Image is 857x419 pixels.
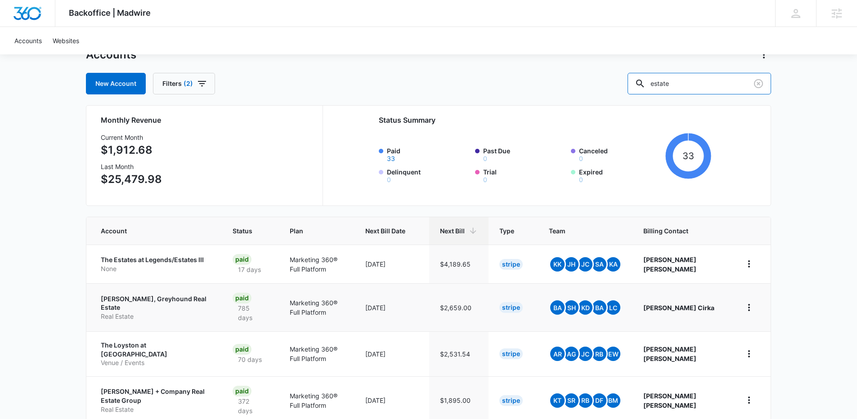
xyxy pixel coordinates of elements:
[483,167,566,183] label: Trial
[429,283,489,331] td: $2,659.00
[564,347,579,361] span: AG
[578,257,592,272] span: JC
[499,395,523,406] div: Stripe
[643,392,696,409] strong: [PERSON_NAME] [PERSON_NAME]
[628,73,771,94] input: Search
[742,300,756,315] button: home
[499,226,514,236] span: Type
[606,300,620,315] span: LC
[101,387,211,405] p: [PERSON_NAME] + Company Real Estate Group
[578,347,592,361] span: JC
[233,344,251,355] div: Paid
[86,73,146,94] a: New Account
[101,162,162,171] h3: Last Month
[499,259,523,270] div: Stripe
[742,257,756,271] button: home
[354,283,429,331] td: [DATE]
[47,27,85,54] a: Websites
[101,312,211,321] p: Real Estate
[101,405,211,414] p: Real Estate
[101,226,198,236] span: Account
[387,167,470,183] label: Delinquent
[290,344,344,363] p: Marketing 360® Full Platform
[233,293,251,303] div: Paid
[592,300,606,315] span: BA
[387,146,470,162] label: Paid
[550,257,565,272] span: KK
[606,347,620,361] span: EW
[643,256,696,273] strong: [PERSON_NAME] [PERSON_NAME]
[578,300,592,315] span: KD
[233,265,266,274] p: 17 days
[233,303,268,322] p: 785 days
[365,226,405,236] span: Next Bill Date
[751,76,766,91] button: Clear
[101,115,312,125] h2: Monthly Revenue
[742,393,756,407] button: home
[579,146,662,162] label: Canceled
[101,294,211,312] p: [PERSON_NAME], Greyhound Real Estate
[101,294,211,321] a: [PERSON_NAME], Greyhound Real EstateReal Estate
[86,48,136,62] h1: Accounts
[483,146,566,162] label: Past Due
[290,298,344,317] p: Marketing 360® Full Platform
[101,171,162,187] p: $25,479.98
[499,348,523,359] div: Stripe
[101,255,211,273] a: The Estates at Legends/Estates IIINone
[682,150,694,161] tspan: 33
[379,115,711,125] h2: Status Summary
[757,48,771,62] button: Actions
[233,397,268,415] p: 372 days
[233,254,251,265] div: Paid
[290,226,344,236] span: Plan
[499,302,523,313] div: Stripe
[579,167,662,183] label: Expired
[592,257,606,272] span: SA
[440,226,465,236] span: Next Bill
[101,341,211,367] a: The Loyston at [GEOGRAPHIC_DATA]Venue / Events
[101,255,211,264] p: The Estates at Legends/Estates III
[290,255,344,274] p: Marketing 360® Full Platform
[233,355,267,364] p: 70 days
[101,341,211,358] p: The Loyston at [GEOGRAPHIC_DATA]
[606,257,620,272] span: KA
[550,347,565,361] span: AR
[564,393,579,408] span: SR
[606,393,620,408] span: BM
[153,73,215,94] button: Filters(2)
[387,156,395,162] button: Paid
[233,226,255,236] span: Status
[429,331,489,376] td: $2,531.54
[101,387,211,414] a: [PERSON_NAME] + Company Real Estate GroupReal Estate
[564,300,579,315] span: SH
[592,347,606,361] span: RB
[643,304,714,312] strong: [PERSON_NAME] Cirka
[550,300,565,315] span: BA
[101,142,162,158] p: $1,912.68
[549,226,609,236] span: Team
[101,133,162,142] h3: Current Month
[643,226,720,236] span: Billing Contact
[643,345,696,362] strong: [PERSON_NAME] [PERSON_NAME]
[564,257,579,272] span: JH
[184,80,193,87] span: (2)
[290,391,344,410] p: Marketing 360® Full Platform
[550,393,565,408] span: KT
[9,27,47,54] a: Accounts
[429,245,489,283] td: $4,189.65
[101,358,211,367] p: Venue / Events
[101,264,211,273] p: None
[233,386,251,397] div: Paid
[69,8,151,18] span: Backoffice | Madwire
[354,245,429,283] td: [DATE]
[742,347,756,361] button: home
[354,331,429,376] td: [DATE]
[578,393,592,408] span: RB
[592,393,606,408] span: DF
